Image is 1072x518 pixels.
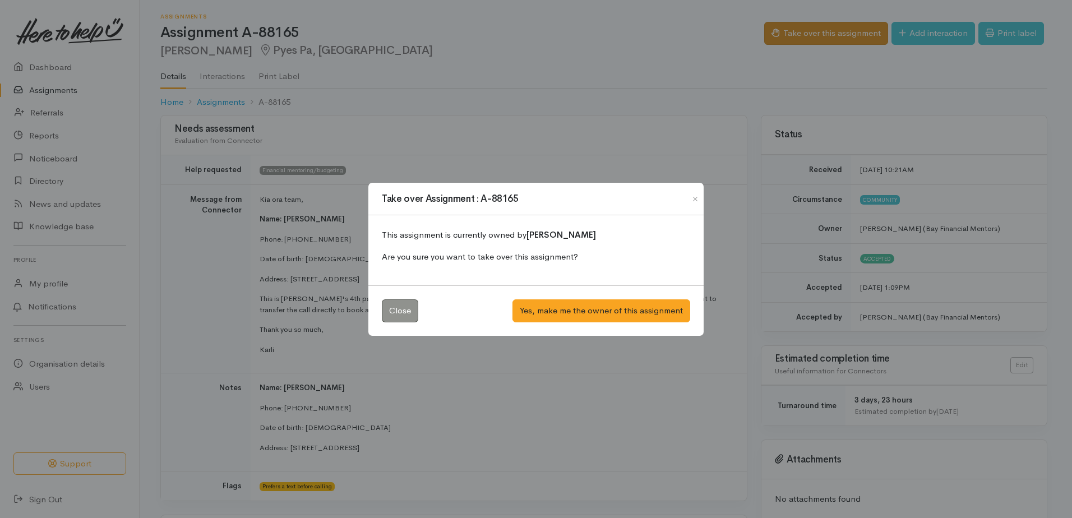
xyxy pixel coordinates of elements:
h1: Take over Assignment : A-88165 [382,192,519,206]
p: This assignment is currently owned by [382,229,690,242]
button: Yes, make me the owner of this assignment [512,299,690,322]
button: Close [686,192,704,206]
b: [PERSON_NAME] [526,229,596,240]
button: Close [382,299,418,322]
p: Are you sure you want to take over this assignment? [382,251,690,263]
